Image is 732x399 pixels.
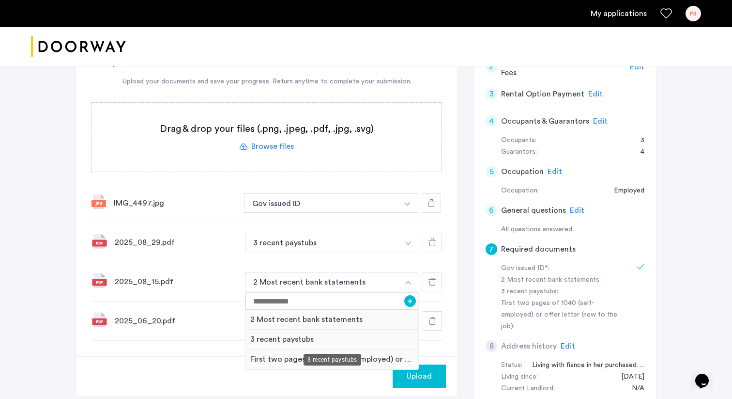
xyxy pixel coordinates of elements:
div: Upload your documents and save your progress. Return anytime to complete your submission. [91,77,442,87]
div: 5 [486,166,497,177]
div: Gov issued ID*: [501,263,623,274]
img: file [91,312,107,327]
span: Edit [630,63,644,71]
div: Guarantors: [501,146,537,158]
button: button [245,272,399,291]
a: My application [591,8,647,19]
div: 3 [486,88,497,100]
img: arrow [405,241,411,245]
div: 3 [631,135,644,146]
div: 7 [486,243,497,255]
button: + [404,295,416,307]
div: Employed [604,185,644,197]
span: Edit [561,342,575,350]
div: 8 [486,340,497,352]
div: IMG_4497.jpg [114,197,236,209]
h5: Credit Screening & Application Fees [501,55,626,79]
h5: Occupants & Guarantors [501,115,589,127]
img: file [91,272,107,288]
div: N/A [622,383,644,395]
div: 2025_06_20.pdf [115,315,237,327]
div: 4 [486,115,497,127]
span: Edit [588,90,603,98]
iframe: chat widget [691,360,722,389]
div: Living with fiance in her purchased condo [522,360,644,371]
h5: Required documents [501,243,576,255]
button: button [244,193,398,213]
h5: Rental Option Payment [501,88,584,100]
img: logo [31,29,126,65]
h5: General questions [501,205,566,216]
span: Edit [570,207,584,214]
button: button [245,233,399,252]
div: 2 Most recent bank statements [245,310,418,330]
div: 2025_08_15.pdf [115,276,237,287]
h5: Occupation [501,166,544,177]
button: button [397,193,417,213]
div: 2 [486,61,497,73]
div: First two pages of 1040 (self-employed) or offer letter (new to the job): [501,298,623,333]
div: 2025_08_29.pdf [115,237,237,248]
button: button [393,365,446,388]
div: First two pages of 1040 (self-employed) or offer letter (new to the job) [245,350,418,369]
div: 3 recent paystubs [304,354,361,366]
div: 3 recent paystubs [245,330,418,350]
a: Favorites [660,8,672,19]
button: button [398,272,418,291]
img: file [91,194,106,209]
div: Current Landlord: [501,383,555,395]
span: Edit [593,117,608,125]
div: PB [686,6,701,21]
div: Status: [501,360,522,371]
span: Upload [407,370,432,382]
img: arrow [404,202,410,206]
img: arrow [405,281,411,285]
div: Living since: [501,371,538,383]
button: button [398,233,418,252]
div: All questions answered [501,224,644,236]
h5: Address history [501,340,557,352]
div: 07/01/2023 [611,371,644,383]
div: Occupants: [501,135,536,146]
img: file [91,233,107,249]
div: Occupation: [501,185,539,197]
div: 2 Most recent bank statements: [501,274,623,286]
div: 4 [631,146,644,158]
div: 6 [486,205,497,216]
div: 3 recent paystubs: [501,286,623,298]
a: Cazamio logo [31,29,126,65]
span: Edit [548,168,562,176]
